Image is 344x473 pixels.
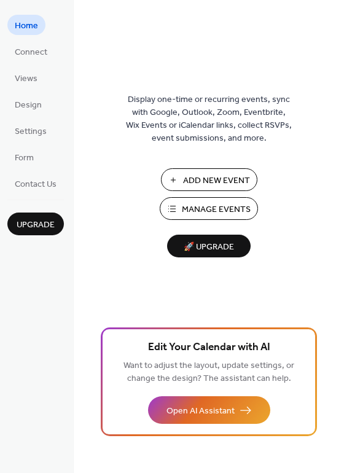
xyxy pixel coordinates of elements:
[160,197,258,220] button: Manage Events
[183,174,250,187] span: Add New Event
[15,125,47,138] span: Settings
[174,239,243,256] span: 🚀 Upgrade
[7,41,55,61] a: Connect
[7,15,45,35] a: Home
[182,203,251,216] span: Manage Events
[7,68,45,88] a: Views
[126,93,292,145] span: Display one-time or recurring events, sync with Google, Outlook, Zoom, Eventbrite, Wix Events or ...
[15,20,38,33] span: Home
[15,46,47,59] span: Connect
[123,358,294,387] span: Want to adjust the layout, update settings, or change the design? The assistant can help.
[7,120,54,141] a: Settings
[148,339,270,356] span: Edit Your Calendar with AI
[17,219,55,232] span: Upgrade
[161,168,257,191] button: Add New Event
[166,405,235,418] span: Open AI Assistant
[7,147,41,167] a: Form
[15,99,42,112] span: Design
[15,178,57,191] span: Contact Us
[15,72,37,85] span: Views
[7,173,64,193] a: Contact Us
[15,152,34,165] span: Form
[167,235,251,257] button: 🚀 Upgrade
[7,94,49,114] a: Design
[7,213,64,235] button: Upgrade
[148,396,270,424] button: Open AI Assistant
